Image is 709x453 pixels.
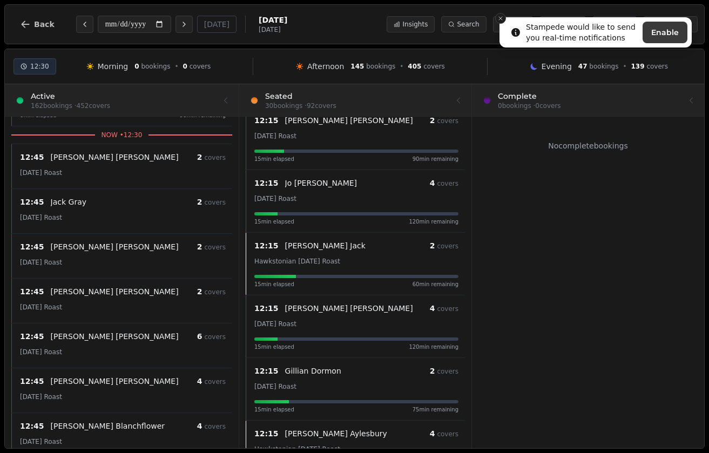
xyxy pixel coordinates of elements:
span: [DATE] Roast [20,214,62,221]
span: 15 min elapsed [254,280,294,288]
span: covers [423,63,445,70]
span: covers [437,180,458,187]
p: Gillian Dormon [285,366,341,376]
span: Search [457,20,479,29]
p: [PERSON_NAME] [PERSON_NAME] [285,115,413,126]
span: 0 [183,63,187,70]
span: 47 [578,63,588,70]
span: 2 [430,367,435,375]
span: 12:15 [254,428,279,439]
span: [DATE] Roast [20,348,62,356]
span: 12:15 [254,303,279,314]
span: 2 [430,241,435,250]
p: [PERSON_NAME] Jack [285,240,366,251]
span: 15 min elapsed [254,343,294,351]
span: 15 min elapsed [254,218,294,226]
span: Morning [98,61,129,72]
span: 120 min remaining [409,218,458,226]
span: 15 min elapsed [254,405,294,414]
span: [DATE] Roast [254,320,296,328]
span: [DATE] Roast [254,195,296,202]
span: 90 min remaining [413,155,458,163]
span: 12:45 [20,331,44,342]
span: Hawkstonian [DATE] Roast [254,258,340,265]
span: 4 [430,179,435,187]
button: Block [493,16,533,32]
span: bookings [589,63,618,70]
span: bookings [141,63,170,70]
span: 12:15 [254,366,279,376]
span: 12:15 [254,115,279,126]
span: 75 min remaining [413,405,458,414]
span: 4 [430,429,435,438]
button: Insights [387,16,435,32]
span: 12:30 [30,62,49,71]
span: 12:45 [20,197,44,207]
span: [DATE] [259,15,287,25]
span: covers [204,154,226,161]
span: 2 [197,198,202,206]
span: 12:45 [20,241,44,252]
span: 2 [430,116,435,125]
span: 4 [197,422,202,430]
span: covers [437,368,458,375]
button: Back [11,11,63,37]
span: covers [190,63,211,70]
button: Next day [175,16,193,33]
span: covers [204,199,226,206]
span: [DATE] Roast [254,383,296,390]
span: [DATE] Roast [20,393,62,401]
p: [PERSON_NAME] [PERSON_NAME] [51,152,179,163]
span: covers [204,378,226,386]
button: Search [441,16,486,32]
span: [DATE] Roast [20,438,62,445]
p: Jack Gray [51,197,86,207]
span: 2 [197,242,202,251]
span: [DATE] Roast [20,259,62,266]
span: Afternoon [307,61,344,72]
span: 4 [197,377,202,386]
span: covers [437,242,458,250]
p: [PERSON_NAME] Blanchflower [51,421,165,431]
span: Back [34,21,55,28]
span: [DATE] [259,25,287,34]
span: covers [437,430,458,438]
span: covers [204,333,226,341]
span: 12:15 [254,240,279,251]
p: [PERSON_NAME] [PERSON_NAME] [51,331,179,342]
span: • [623,62,626,71]
span: 12:45 [20,286,44,297]
span: 2 [197,153,202,161]
p: No complete bookings [478,140,698,151]
button: Close toast [495,13,506,24]
span: [DATE] Roast [20,169,62,177]
span: covers [204,423,226,430]
span: covers [437,117,458,125]
span: bookings [366,63,395,70]
span: Evening [542,61,572,72]
span: 2 [197,287,202,296]
span: 60 min remaining [413,280,458,288]
span: covers [204,244,226,251]
span: NOW • 12:30 [95,131,149,139]
span: • [174,62,178,71]
p: [PERSON_NAME] [PERSON_NAME] [51,376,179,387]
button: Enable [643,22,687,43]
p: [PERSON_NAME] [PERSON_NAME] [285,303,413,314]
span: Insights [402,20,428,29]
span: • [400,62,403,71]
span: 0 [134,63,139,70]
span: 4 [430,304,435,313]
span: 405 [408,63,421,70]
span: 6 [197,332,202,341]
span: Hawkstonian [DATE] Roast [254,445,340,453]
button: [DATE] [197,16,237,33]
span: covers [646,63,668,70]
div: Stampede would like to send you real-time notifications [526,22,638,43]
span: 120 min remaining [409,343,458,351]
p: Jo [PERSON_NAME] [285,178,357,188]
span: covers [204,288,226,296]
button: Previous day [76,16,93,33]
p: [PERSON_NAME] [PERSON_NAME] [51,286,179,297]
p: [PERSON_NAME] [PERSON_NAME] [51,241,179,252]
